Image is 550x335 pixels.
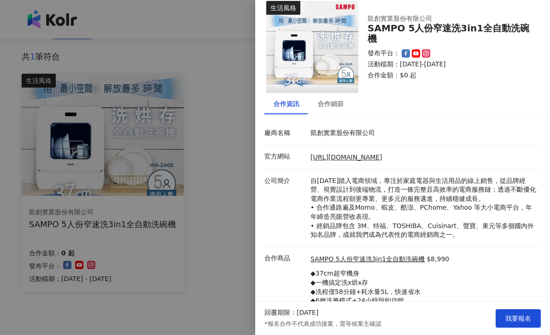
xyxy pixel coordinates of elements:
p: 活動檔期：[DATE]-[DATE] [368,60,530,69]
p: 合作商品 [264,254,306,263]
p: 凱創實業股份有限公司 [310,129,536,138]
p: 回覆期限：[DATE] [264,308,318,317]
div: 生活風格 [266,1,300,15]
p: 發布平台： [368,49,400,58]
p: 合作金額： $0 起 [368,71,530,80]
div: 凱創實業股份有限公司 [368,14,515,24]
div: 合作資訊 [274,99,299,109]
p: *報名合作不代表成功接案，需等候業主確認 [264,320,381,328]
div: 合作細節 [318,99,344,109]
div: SAMPO 5人份窄速洗3in1全自動洗碗機 [368,23,530,44]
p: $8,990 [427,255,449,264]
p: 廠商名稱 [264,129,306,138]
p: 公司簡介 [264,176,306,186]
p: 官方網站 [264,152,306,161]
img: SAMPO 5人份窄速洗3in1全自動洗碗機 [266,1,358,93]
p: 自[DATE]踏入電商領域，專注於家庭電器與生活用品的線上銷售，從品牌經營、視覺設計到後端物流，打造一條完整且高效率的電商服務鏈；透過不斷優化電商作業流程朝更專業、更多元的服務邁進，持續穩健成長... [310,176,536,240]
button: 我要報名 [496,309,541,328]
p: ◆37cm超窄機身 ◆一機搞定洗x烘x存 ◆洗程僅58分鐘+耗水量5L，快速省水 ◆6種洗滌模式+24小時預約功能 ◆UV光+獨立熱風烘乾+72小時溫風循環存放 ◆小體積大容量，裝載最大量為39件 [310,269,449,323]
a: [URL][DOMAIN_NAME] [310,153,382,161]
span: 我要報名 [505,315,531,322]
a: SAMPO 5人份窄速洗3in1全自動洗碗機 [310,255,425,264]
